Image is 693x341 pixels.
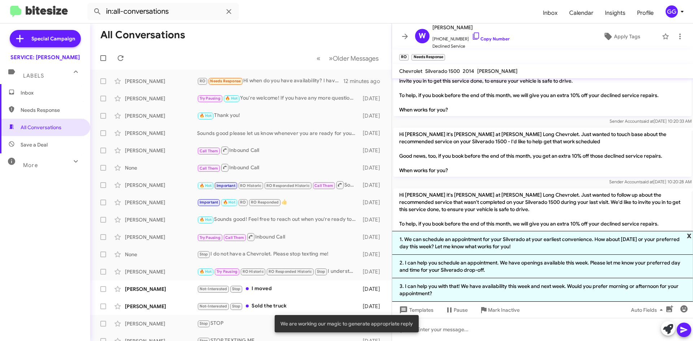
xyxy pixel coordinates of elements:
small: Needs Response [411,54,445,61]
div: None [125,251,197,258]
input: Search [87,3,239,20]
span: [PHONE_NUMBER] [432,32,510,43]
span: Mark Inactive [488,303,520,316]
div: [PERSON_NAME] [125,147,197,154]
div: [PERSON_NAME] [125,78,197,85]
span: 🔥 Hot [200,113,212,118]
span: [PERSON_NAME] [477,68,518,74]
li: 1. We can schedule an appointment for your Silverado at your earliest convenience. How about [DAT... [392,231,693,255]
h1: All Conversations [100,29,185,41]
span: Older Messages [333,54,379,62]
div: I do not have a Chevrolet. Please stop texting me! [197,250,359,258]
span: Templates [398,303,433,316]
span: 🔥 Hot [200,183,212,188]
div: GG [666,5,678,18]
span: Calendar [563,3,599,23]
span: Not-Interested [200,304,227,309]
span: Stop [232,287,241,291]
div: Sold the truck [197,302,359,310]
span: « [317,54,321,63]
span: Labels [23,73,44,79]
span: Apply Tags [614,30,640,43]
span: Stop [317,269,326,274]
span: RO Historic [240,183,261,188]
div: You're welcome! If you have any more questions or need assistance, feel free to ask. Have a great... [197,94,359,102]
div: [DATE] [359,147,386,154]
span: Not-Interested [200,287,227,291]
span: Stop [200,321,208,326]
div: [PERSON_NAME] [125,199,197,206]
span: 🔥 Hot [200,217,212,222]
span: said at [641,179,653,184]
div: [PERSON_NAME] [125,112,197,119]
span: Call Them [314,183,333,188]
span: Try Pausing [200,235,221,240]
span: Try Pausing [217,269,237,274]
a: Special Campaign [10,30,81,47]
div: I moved [197,285,359,293]
div: [PERSON_NAME] [125,285,197,293]
div: [DATE] [359,303,386,310]
p: Hi [PERSON_NAME] this is [PERSON_NAME], Service Director at [PERSON_NAME] Long Chevrolet. Our rec... [393,60,692,116]
div: Inbound Call [197,146,359,155]
button: Pause [439,303,474,316]
button: Templates [392,303,439,316]
div: Hi when do you have availability? I have one of our vehicles down there already so I can drop the... [197,77,343,85]
span: Chevrolet [399,68,422,74]
div: None [125,164,197,171]
span: Profile [631,3,659,23]
div: [PERSON_NAME] [125,95,197,102]
div: 👍 [197,198,359,206]
div: Sounds good please let us know whenever you are ready for your next service(s) and we will be hap... [197,130,359,137]
a: Insights [599,3,631,23]
div: [DATE] [359,164,386,171]
div: [DATE] [359,233,386,241]
a: Copy Number [472,36,510,41]
div: [DATE] [359,112,386,119]
span: Sender Account [DATE] 10:20:33 AM [610,118,692,124]
span: 2014 [463,68,474,74]
button: Apply Tags [584,30,658,43]
div: I understand your concerns. We'll ensure you receive no more automated messages. If you need to s... [197,267,359,276]
span: RO Responded Historic [269,269,312,274]
div: [PERSON_NAME] [125,303,197,310]
a: Inbox [537,3,563,23]
span: Call Them [200,149,218,153]
span: Call Them [225,235,244,240]
span: » [329,54,333,63]
div: SERVICE: [PERSON_NAME] [10,54,80,61]
span: All Conversations [21,124,61,131]
nav: Page navigation example [313,51,383,66]
div: [DATE] [359,268,386,275]
div: [PERSON_NAME] [125,268,197,275]
span: Auto Fields [631,303,666,316]
button: Next [324,51,383,66]
div: [DATE] [359,182,386,189]
span: 🔥 Hot [225,96,237,101]
p: Hi [PERSON_NAME] it's [PERSON_NAME] at [PERSON_NAME] Long Chevrolet. Just wanted to follow up abo... [393,188,692,245]
span: 🔥 Hot [223,200,235,205]
div: 12 minutes ago [343,78,386,85]
span: RO Responded [251,200,279,205]
span: Declined Service [432,43,510,50]
button: Mark Inactive [474,303,526,316]
div: [DATE] [359,199,386,206]
span: RO [200,79,205,83]
span: Important [217,183,235,188]
div: Thank you! [197,112,359,120]
span: Try Pausing [200,96,221,101]
div: Inbound Call [197,232,359,241]
span: Needs Response [21,106,82,114]
span: Pause [454,303,468,316]
button: Previous [312,51,325,66]
li: 2. I can help you schedule an appointment. We have openings available this week. Please let me kn... [392,255,693,278]
small: RO [399,54,409,61]
div: Sounds good, please book the appointment for me sir, and thank you for your assistance! [197,180,359,189]
div: [PERSON_NAME] [125,182,197,189]
span: x [687,231,692,240]
span: Stop [200,252,208,257]
div: [DATE] [359,95,386,102]
span: Special Campaign [31,35,75,42]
